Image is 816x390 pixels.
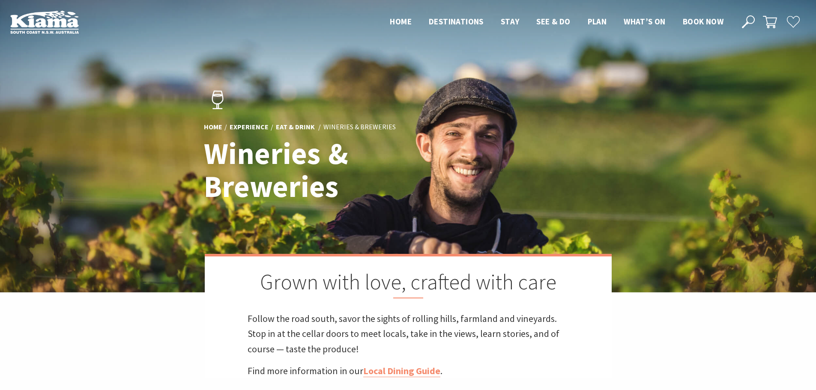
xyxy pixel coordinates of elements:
img: Kiama Logo [10,10,79,34]
span: Plan [588,16,607,27]
a: Local Dining Guide [363,365,440,377]
li: Wineries & Breweries [323,122,396,133]
a: Eat & Drink [276,122,315,132]
h2: Grown with love, crafted with care [248,269,569,298]
a: Home [204,122,222,132]
span: Destinations [429,16,484,27]
a: Experience [230,122,269,132]
span: Home [390,16,412,27]
span: Stay [501,16,520,27]
nav: Main Menu [381,15,732,29]
span: What’s On [624,16,666,27]
h1: Wineries & Breweries [204,137,446,203]
p: Find more information in our . [248,363,569,378]
span: Book now [683,16,723,27]
p: Follow the road south, savor the sights of rolling hills, farmland and vineyards. Stop in at the ... [248,311,569,357]
span: See & Do [536,16,570,27]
